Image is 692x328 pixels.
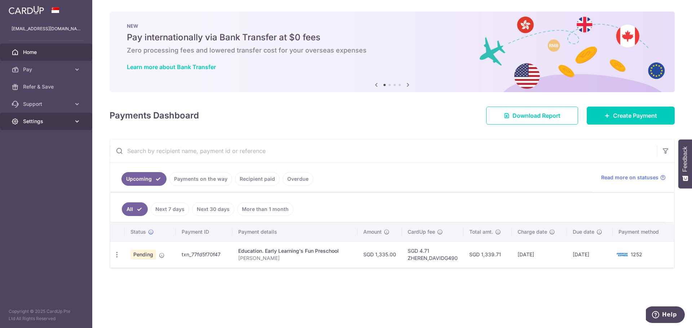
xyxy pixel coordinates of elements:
span: Pay [23,66,71,73]
a: Recipient paid [235,172,280,186]
span: 1252 [631,251,642,257]
td: SGD 1,335.00 [358,241,402,268]
input: Search by recipient name, payment id or reference [110,139,657,162]
img: Bank transfer banner [110,12,675,92]
td: SGD 4.71 ZHEREN,DAVIDG490 [402,241,463,268]
p: [PERSON_NAME] [238,255,352,262]
iframe: Opens a widget where you can find more information [646,306,685,324]
div: Education. Early Learning's Fun Preschool [238,247,352,255]
a: Payments on the way [169,172,232,186]
img: Bank Card [615,250,629,259]
span: Charge date [518,228,547,235]
button: Feedback - Show survey [678,139,692,188]
p: [EMAIL_ADDRESS][DOMAIN_NAME] [12,25,81,32]
th: Payment method [613,223,674,241]
h5: Pay internationally via Bank Transfer at $0 fees [127,32,657,43]
span: Due date [573,228,594,235]
span: Settings [23,118,71,125]
span: Refer & Save [23,83,71,90]
td: txn_77fd5f70f47 [176,241,232,268]
h4: Payments Dashboard [110,109,199,122]
th: Payment details [232,223,358,241]
span: Pending [130,250,156,260]
p: NEW [127,23,657,29]
a: Next 30 days [192,202,234,216]
a: Read more on statuses [601,174,666,181]
span: Create Payment [613,111,657,120]
th: Payment ID [176,223,232,241]
a: Learn more about Bank Transfer [127,63,216,71]
a: Download Report [486,107,578,125]
h6: Zero processing fees and lowered transfer cost for your overseas expenses [127,46,657,55]
a: Next 7 days [151,202,189,216]
td: [DATE] [512,241,567,268]
td: SGD 1,339.71 [463,241,512,268]
a: Overdue [283,172,313,186]
span: Support [23,100,71,108]
span: Download Report [513,111,560,120]
a: All [122,202,148,216]
a: More than 1 month [237,202,293,216]
span: Amount [363,228,382,235]
span: CardUp fee [408,228,435,235]
span: Total amt. [469,228,493,235]
img: CardUp [9,6,44,14]
a: Create Payment [587,107,675,125]
td: [DATE] [567,241,613,268]
span: Feedback [682,147,688,172]
span: Status [130,228,146,235]
span: Read more on statuses [601,174,658,181]
span: Home [23,49,71,56]
a: Upcoming [121,172,167,186]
